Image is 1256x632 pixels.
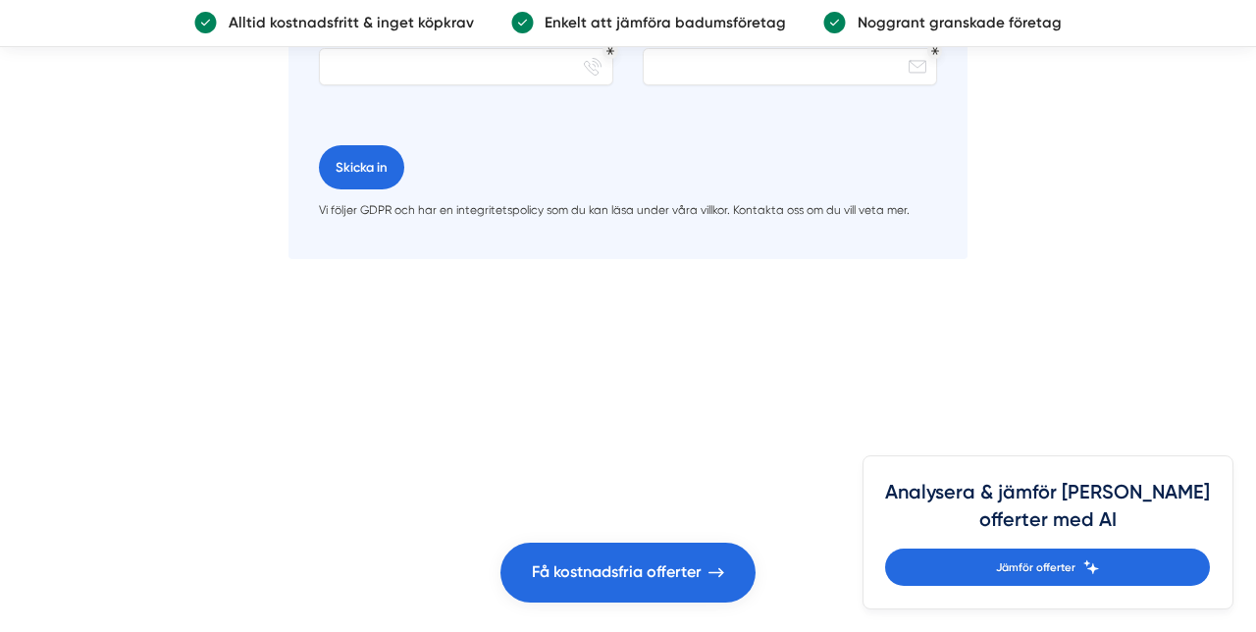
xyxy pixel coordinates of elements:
a: Få kostnadsfria offerter [500,543,756,603]
p: Noggrant granskade företag [846,11,1061,34]
span: Få kostnadsfria offerter [532,559,702,585]
p: Enkelt att jämföra badumsföretag [534,11,786,34]
button: Skicka in [319,145,404,189]
p: Alltid kostnadsfritt & inget köpkrav [217,11,473,34]
a: Jämför offerter [885,549,1210,586]
p: Vi följer GDPR och har en integritetspolicy som du kan läsa under våra villkor. Kontakta oss om d... [319,201,938,220]
span: Jämför offerter [996,558,1075,576]
div: Obligatoriskt [931,47,939,55]
h4: Analysera & jämför [PERSON_NAME] offerter med AI [885,479,1210,549]
div: Obligatoriskt [606,47,614,55]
